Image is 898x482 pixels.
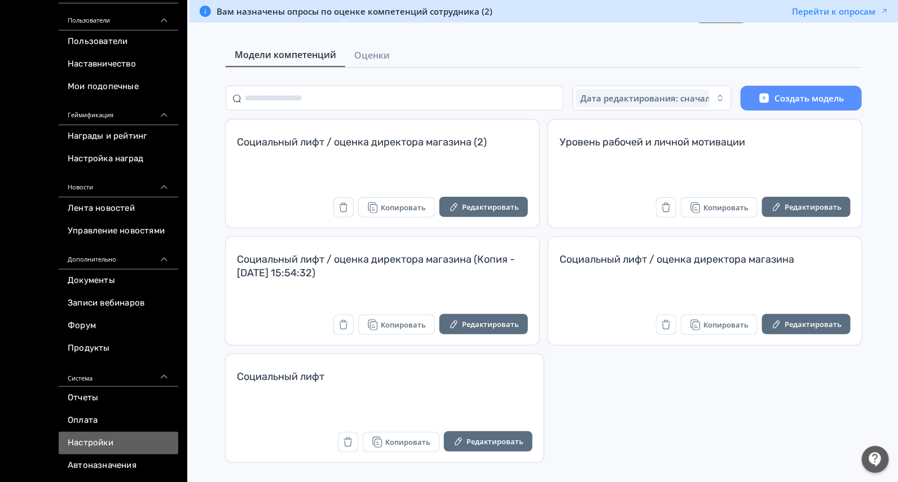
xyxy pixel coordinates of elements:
button: Копировать [363,432,439,452]
a: Редактировать [439,197,528,219]
div: Социальный лифт / оценка директора магазина [560,253,851,280]
div: Социальный лифт [237,370,532,397]
button: Редактировать [439,197,528,217]
button: Копировать [681,197,758,218]
button: Редактировать [762,314,851,334]
div: Дополнительно [59,242,178,269]
a: Мои подопечные [59,76,178,98]
div: Социальный лифт / оценка директора магазина (Копия - [DATE] 15:54:32) [237,253,528,280]
div: Система [59,360,178,387]
a: Автоназначения [59,454,178,477]
a: Награды и рейтинг [59,125,178,148]
a: Редактировать [444,431,532,453]
div: Уровень рабочей и личной мотивации [560,135,851,162]
div: Новости [59,170,178,197]
div: Социальный лифт / оценка директора магазина (2) [237,135,528,162]
span: Модели компетенций [235,48,336,61]
button: Дата редактирования: сначала новые [573,86,732,110]
a: Наставничество [59,53,178,76]
span: Оценки [354,48,390,62]
div: Геймификация [59,98,178,125]
a: Документы [59,269,178,292]
span: Дата редактирования: сначала новые [580,92,745,104]
a: Оплата [59,409,178,432]
a: Редактировать [762,197,851,219]
a: Лента новостей [59,197,178,220]
div: Пользователи [59,3,178,30]
a: Пользователи [59,30,178,53]
a: Настройка наград [59,148,178,170]
a: Форум [59,315,178,337]
a: Отчеты [59,387,178,409]
a: Настройки [59,432,178,454]
a: Редактировать [762,314,851,336]
a: Редактировать [439,314,528,336]
a: Записи вебинаров [59,292,178,315]
button: Создать модель [741,86,862,110]
button: Копировать [358,197,435,218]
button: Перейти к опросам [792,6,889,17]
button: Редактировать [762,197,851,217]
button: Копировать [358,315,435,335]
button: Копировать [681,315,758,335]
a: Управление новостями [59,220,178,242]
span: Вам назначены опросы по оценке компетенций сотрудника (2) [217,6,492,17]
button: Редактировать [439,314,528,334]
a: Продукты [59,337,178,360]
button: Редактировать [444,431,532,452]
